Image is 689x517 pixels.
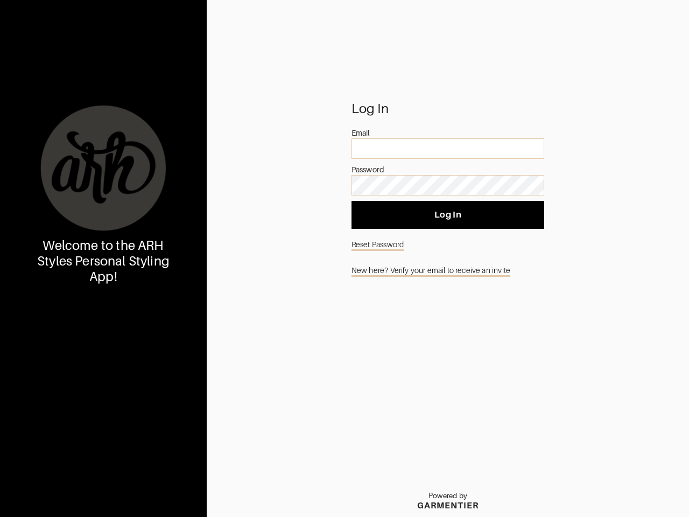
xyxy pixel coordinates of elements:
[39,103,168,233] img: 4TfD4A8YabqaWvQtyeWFjQSn.png
[360,209,536,220] span: Log In
[351,201,544,229] button: Log In
[351,128,544,138] div: Email
[32,238,175,284] div: Welcome to the ARH Styles Personal Styling App!
[351,103,544,114] div: Log In
[417,500,479,511] div: GARMENTIER
[351,260,544,281] a: New here? Verify your email to receive an invite
[351,234,544,255] a: Reset Password
[417,492,479,500] p: Powered by
[351,164,544,175] div: Password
